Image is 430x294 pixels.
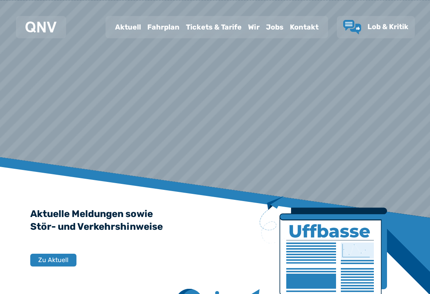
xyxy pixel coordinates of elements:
[183,17,245,37] a: Tickets & Tarife
[367,22,408,31] span: Lob & Kritik
[144,17,183,37] a: Fahrplan
[112,17,144,37] a: Aktuell
[25,19,57,35] a: QNV Logo
[25,22,57,33] img: QNV Logo
[343,20,408,34] a: Lob & Kritik
[30,207,400,233] h2: Aktuelle Meldungen sowie Stör- und Verkehrshinweise
[263,17,287,37] a: Jobs
[30,254,76,266] button: Zu Aktuell
[245,17,263,37] a: Wir
[287,17,322,37] a: Kontakt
